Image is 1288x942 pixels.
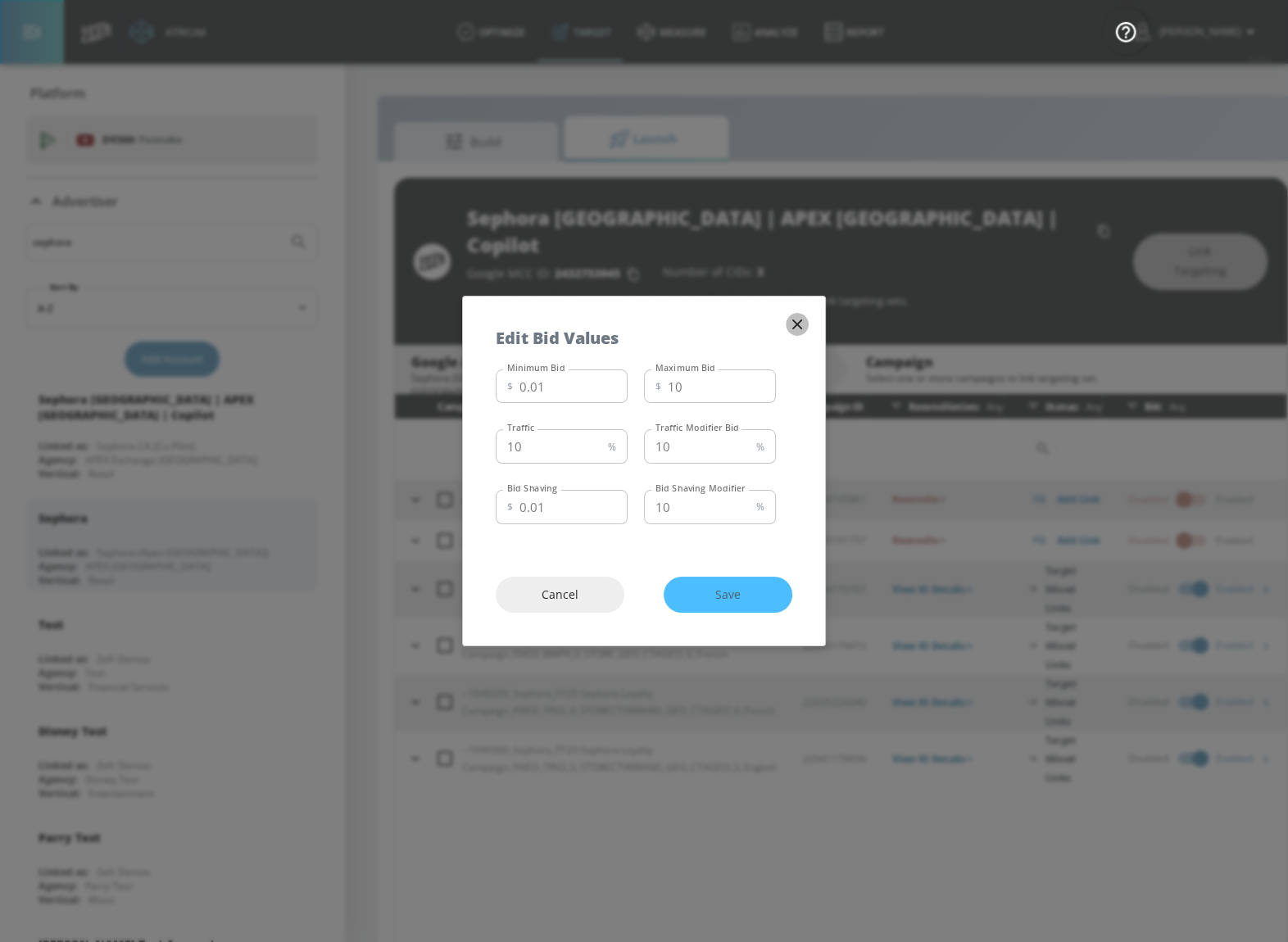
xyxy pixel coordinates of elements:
[507,378,513,395] p: $
[655,378,661,395] p: $
[507,422,535,433] label: Traffic
[496,329,619,346] h5: Edit Bid Values
[608,438,616,455] p: %
[528,585,592,605] span: Cancel
[655,362,715,374] label: Maximum Bid
[496,577,624,614] button: Cancel
[756,438,764,455] p: %
[655,422,739,433] label: Traffic Modifier Bid
[507,498,513,515] p: $
[655,482,746,494] label: Bid Shaving Modifier
[507,482,557,494] label: Bid Shaving
[1103,8,1149,54] button: Open Resource Center
[507,362,565,374] label: Minimum Bid
[756,498,764,515] p: %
